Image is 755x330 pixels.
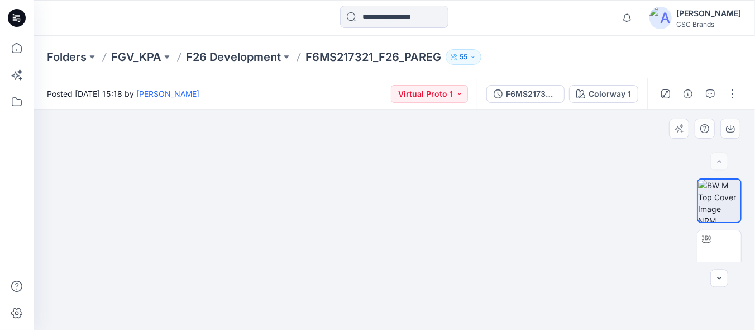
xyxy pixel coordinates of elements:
[460,51,467,63] p: 55
[47,49,87,65] a: Folders
[698,180,740,222] img: BW M Top Cover Image NRM
[136,89,199,98] a: [PERSON_NAME]
[649,7,672,29] img: avatar
[186,49,281,65] a: F26 Development
[47,88,199,100] span: Posted [DATE] 15:18 by
[506,88,557,100] div: F6MS217321_F26_PAREG_VP1
[305,49,441,65] p: F6MS217321_F26_PAREG
[111,49,161,65] a: FGV_KPA
[589,88,631,100] div: Colorway 1
[446,49,481,65] button: 55
[676,20,741,29] div: CSC Brands
[676,7,741,20] div: [PERSON_NAME]
[569,85,638,103] button: Colorway 1
[486,85,565,103] button: F6MS217321_F26_PAREG_VP1
[679,85,697,103] button: Details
